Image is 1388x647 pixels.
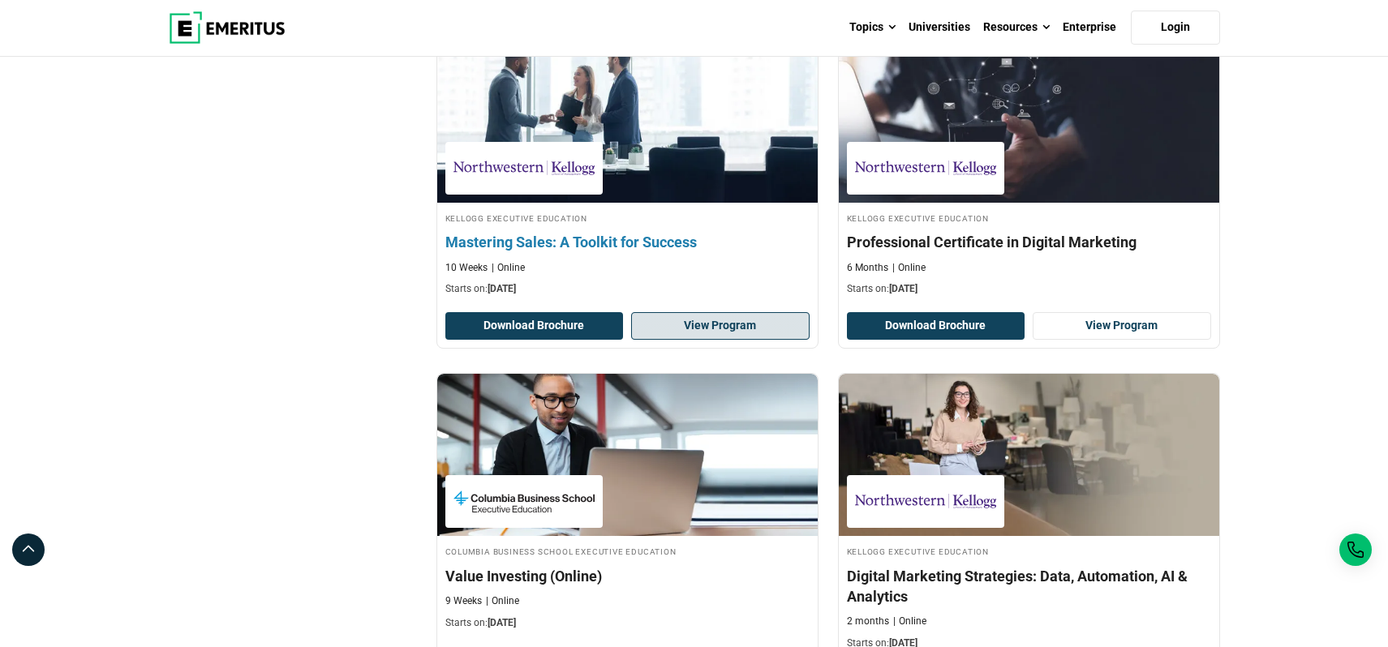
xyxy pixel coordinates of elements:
[839,374,1219,536] img: Digital Marketing Strategies: Data, Automation, AI & Analytics | Online Digital Marketing Course
[892,261,926,275] p: Online
[437,374,818,638] a: Finance Course by Columbia Business School Executive Education - October 16, 2025 Columbia Busine...
[847,312,1025,340] button: Download Brochure
[445,312,624,340] button: Download Brochure
[847,232,1211,252] h4: Professional Certificate in Digital Marketing
[453,483,595,520] img: Columbia Business School Executive Education
[1033,312,1211,340] a: View Program
[889,283,917,294] span: [DATE]
[847,211,1211,225] h4: Kellogg Executive Education
[445,544,810,558] h4: Columbia Business School Executive Education
[631,312,810,340] a: View Program
[437,374,818,536] img: Value Investing (Online) | Online Finance Course
[445,616,810,630] p: Starts on:
[847,261,888,275] p: 6 Months
[893,615,926,628] p: Online
[445,232,810,252] h4: Mastering Sales: A Toolkit for Success
[847,282,1211,296] p: Starts on:
[839,41,1219,305] a: Digital Marketing Course by Kellogg Executive Education - October 16, 2025 Kellogg Executive Educ...
[855,483,996,520] img: Kellogg Executive Education
[437,41,818,305] a: Sales and Marketing Course by Kellogg Executive Education - October 16, 2025 Kellogg Executive Ed...
[855,150,996,186] img: Kellogg Executive Education
[445,566,810,586] h4: Value Investing (Online)
[486,594,519,608] p: Online
[847,544,1211,558] h4: Kellogg Executive Education
[453,150,595,186] img: Kellogg Executive Education
[492,261,525,275] p: Online
[445,261,488,275] p: 10 Weeks
[488,283,516,294] span: [DATE]
[488,617,516,628] span: [DATE]
[445,282,810,296] p: Starts on:
[839,41,1219,203] img: Professional Certificate in Digital Marketing | Online Digital Marketing Course
[847,615,889,628] p: 2 months
[445,211,810,225] h4: Kellogg Executive Education
[847,566,1211,606] h4: Digital Marketing Strategies: Data, Automation, AI & Analytics
[1131,11,1220,45] a: Login
[418,32,836,211] img: Mastering Sales: A Toolkit for Success | Online Sales and Marketing Course
[445,594,482,608] p: 9 Weeks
